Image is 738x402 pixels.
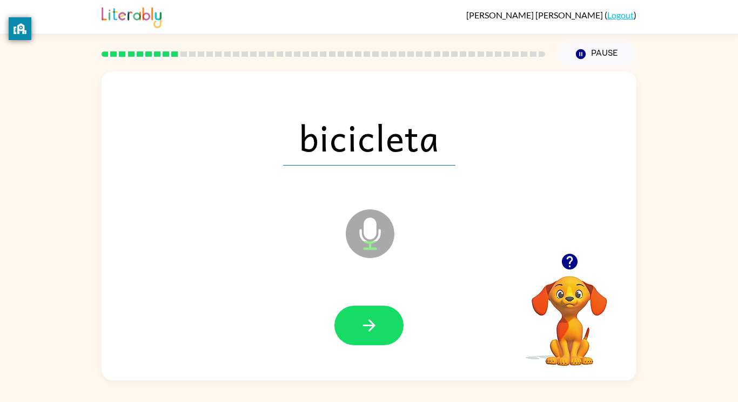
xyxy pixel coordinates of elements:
[9,17,31,40] button: privacy banner
[558,42,636,67] button: Pause
[607,10,634,20] a: Logout
[283,109,455,166] span: bicicleta
[102,4,162,28] img: Literably
[466,10,636,20] div: ( )
[515,259,623,367] video: Your browser must support playing .mp4 files to use Literably. Please try using another browser.
[466,10,605,20] span: [PERSON_NAME] [PERSON_NAME]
